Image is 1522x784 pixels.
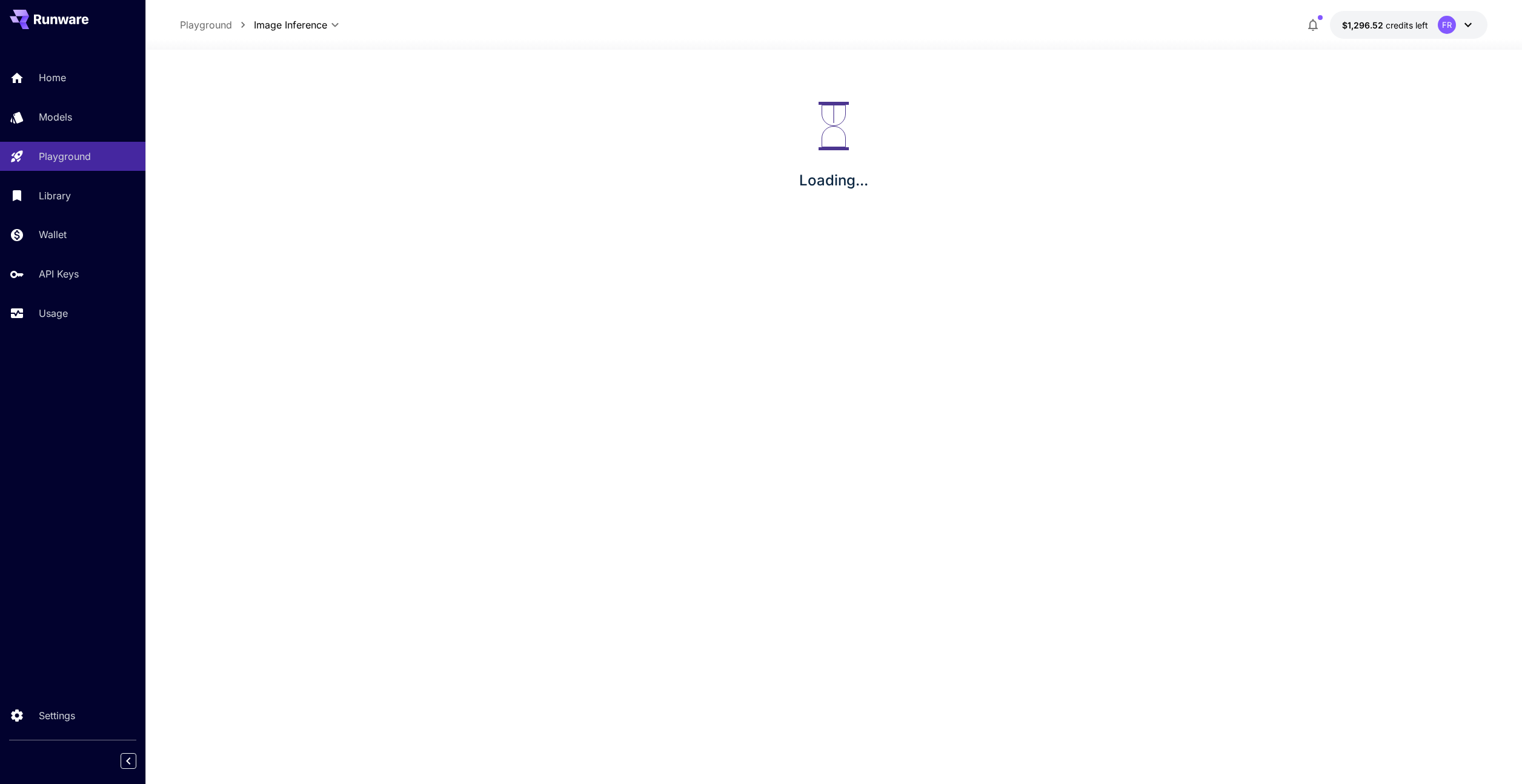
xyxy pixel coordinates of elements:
nav: breadcrumb [180,18,254,32]
p: API Keys [39,267,79,281]
p: Library [39,188,71,203]
p: Playground [39,149,91,164]
span: Image Inference [254,18,327,32]
div: Collapse sidebar [130,750,145,772]
p: Usage [39,306,68,321]
button: $1,296.51511FR [1330,11,1487,39]
button: Collapse sidebar [121,753,136,769]
p: Wallet [39,227,67,242]
p: Settings [39,708,75,723]
p: Home [39,70,66,85]
p: Models [39,110,72,124]
a: Playground [180,18,232,32]
div: $1,296.51511 [1342,19,1428,32]
p: Loading... [799,170,868,191]
span: $1,296.52 [1342,20,1386,30]
span: credits left [1386,20,1428,30]
div: FR [1438,16,1456,34]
